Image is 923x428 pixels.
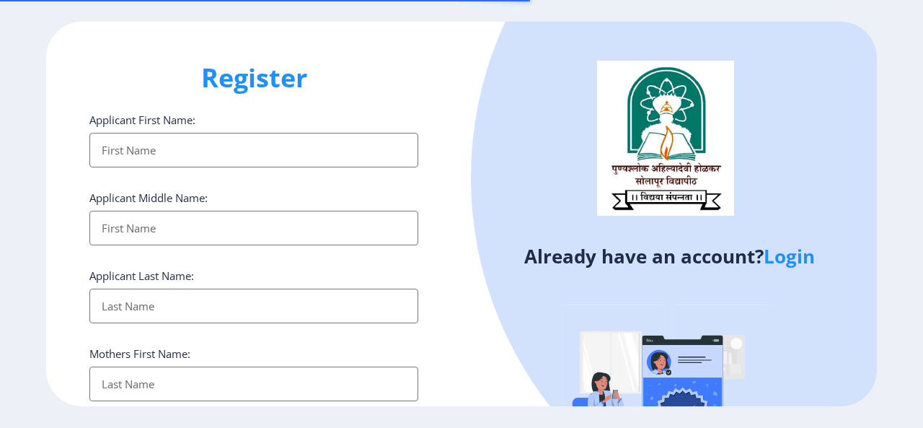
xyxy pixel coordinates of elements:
input: First Name [89,133,418,167]
input: Last Name [89,289,418,323]
a: Login [764,243,815,269]
input: Last Name [89,367,418,401]
img: logo [597,61,734,215]
label: Mothers First Name: [89,346,190,361]
label: Applicant Last Name: [89,268,194,283]
label: Applicant Middle Name: [89,191,208,205]
input: First Name [89,211,418,245]
h1: Register [89,61,418,95]
h4: Already have an account? [472,245,866,268]
label: Applicant First Name: [89,113,195,127]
